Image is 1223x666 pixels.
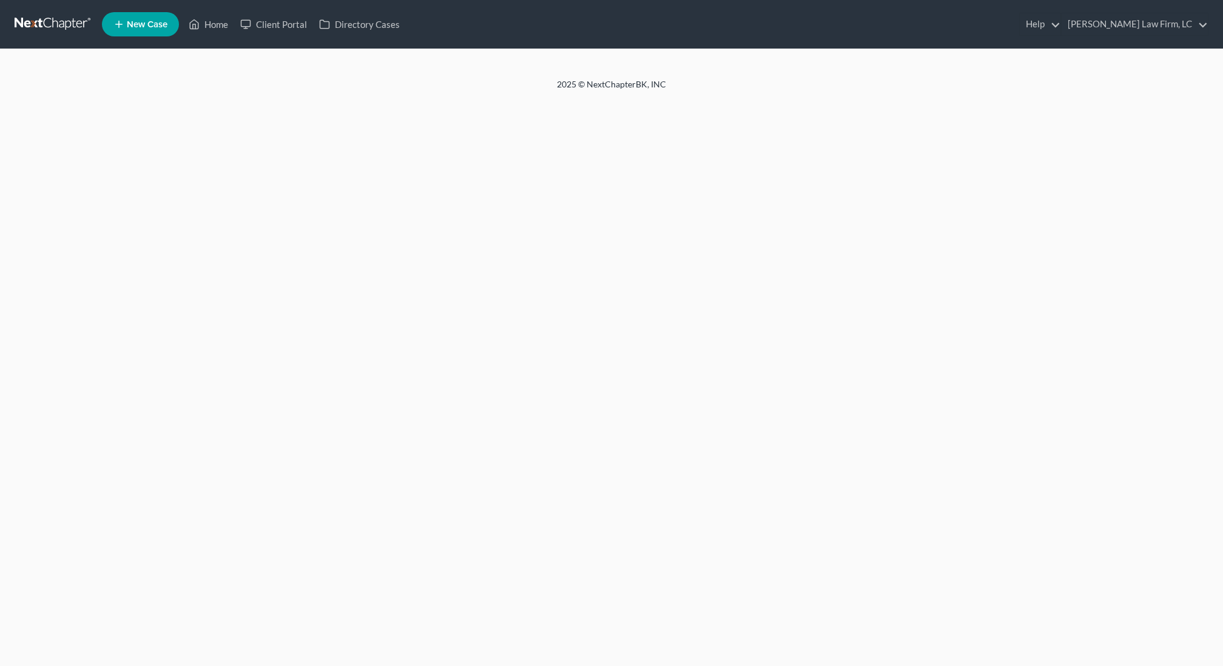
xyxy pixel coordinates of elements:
[1062,13,1208,35] a: [PERSON_NAME] Law Firm, LC
[102,12,179,36] new-legal-case-button: New Case
[266,78,957,100] div: 2025 © NextChapterBK, INC
[313,13,406,35] a: Directory Cases
[234,13,313,35] a: Client Portal
[183,13,234,35] a: Home
[1020,13,1060,35] a: Help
